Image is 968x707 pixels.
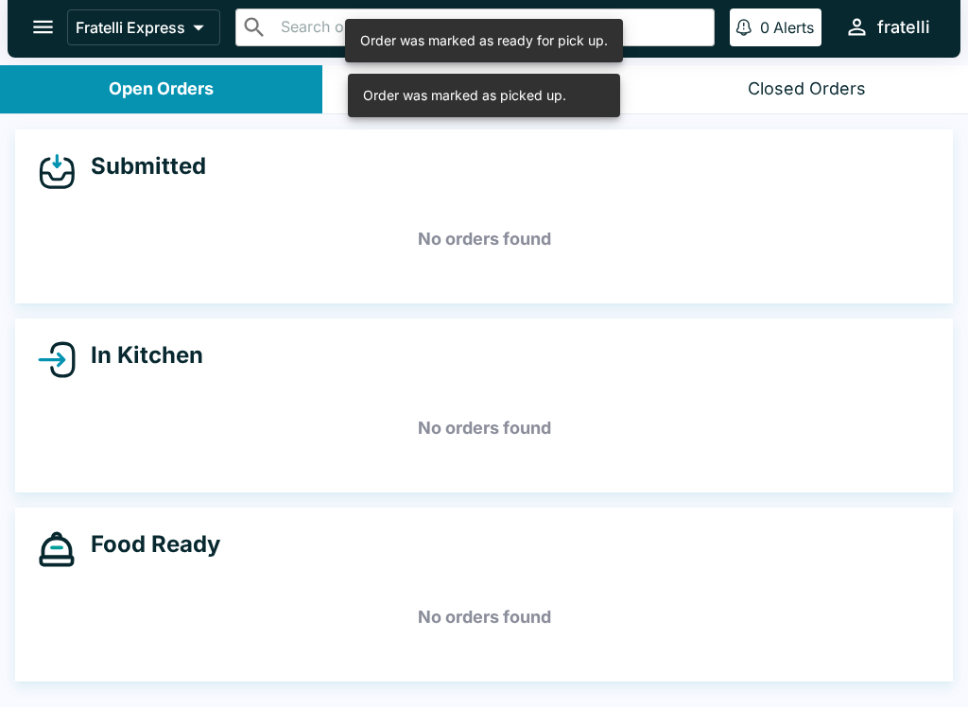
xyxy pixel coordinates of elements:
[773,18,814,37] p: Alerts
[748,78,866,100] div: Closed Orders
[877,16,930,39] div: fratelli
[19,3,67,51] button: open drawer
[76,341,203,370] h4: In Kitchen
[38,583,930,651] h5: No orders found
[760,18,769,37] p: 0
[837,7,938,47] button: fratelli
[38,205,930,273] h5: No orders found
[363,79,566,112] div: Order was marked as picked up.
[76,18,185,37] p: Fratelli Express
[67,9,220,45] button: Fratelli Express
[38,394,930,462] h5: No orders found
[76,530,220,559] h4: Food Ready
[109,78,214,100] div: Open Orders
[360,25,608,57] div: Order was marked as ready for pick up.
[275,14,706,41] input: Search orders by name or phone number
[76,152,206,181] h4: Submitted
